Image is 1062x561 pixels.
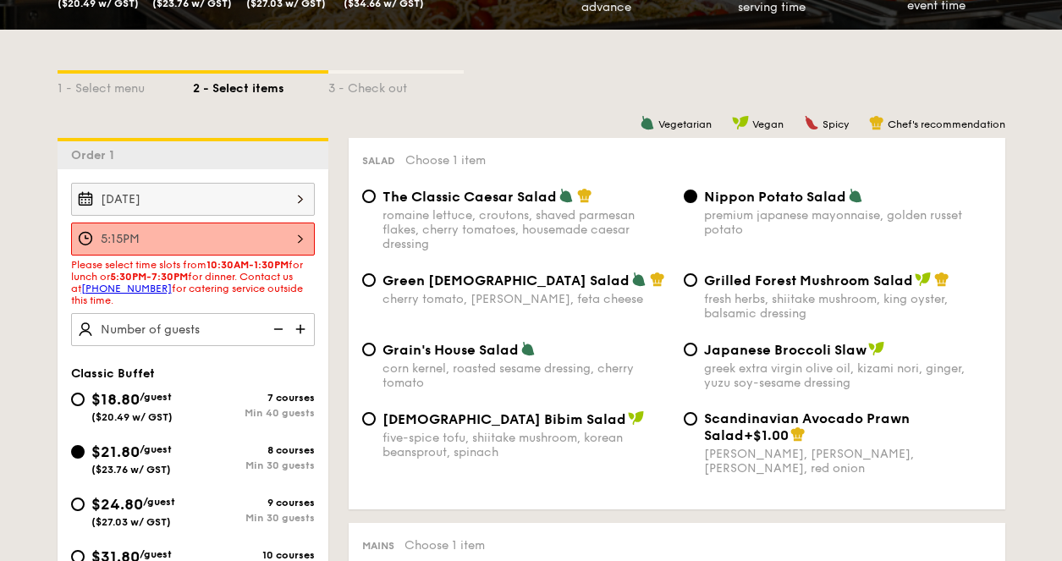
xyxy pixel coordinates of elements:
span: $18.80 [91,390,140,409]
img: icon-vegetarian.fe4039eb.svg [520,341,536,356]
span: Green [DEMOGRAPHIC_DATA] Salad [382,272,630,289]
div: 3 - Check out [328,74,464,97]
span: /guest [140,443,172,455]
span: Spicy [823,118,849,130]
input: [DEMOGRAPHIC_DATA] Bibim Saladfive-spice tofu, shiitake mushroom, korean beansprout, spinach [362,412,376,426]
div: 1 - Select menu [58,74,193,97]
span: ($23.76 w/ GST) [91,464,171,476]
input: $21.80/guest($23.76 w/ GST)8 coursesMin 30 guests [71,445,85,459]
span: Grain's House Salad [382,342,519,358]
span: ($20.49 w/ GST) [91,411,173,423]
div: Min 40 guests [193,407,315,419]
div: 9 courses [193,497,315,509]
span: Chef's recommendation [888,118,1005,130]
a: [PHONE_NUMBER] [81,283,172,294]
span: Order 1 [71,148,121,162]
span: Japanese Broccoli Slaw [704,342,867,358]
span: +$1.00 [744,427,789,443]
input: Scandinavian Avocado Prawn Salad+$1.00[PERSON_NAME], [PERSON_NAME], [PERSON_NAME], red onion [684,412,697,426]
input: The Classic Caesar Saladromaine lettuce, croutons, shaved parmesan flakes, cherry tomatoes, house... [362,190,376,203]
input: $18.80/guest($20.49 w/ GST)7 coursesMin 40 guests [71,393,85,406]
div: [PERSON_NAME], [PERSON_NAME], [PERSON_NAME], red onion [704,447,992,476]
div: cherry tomato, [PERSON_NAME], feta cheese [382,292,670,306]
span: Mains [362,540,394,552]
strong: 10:30AM-1:30PM [206,259,289,271]
img: icon-chef-hat.a58ddaea.svg [650,272,665,287]
div: corn kernel, roasted sesame dressing, cherry tomato [382,361,670,390]
span: Salad [362,155,395,167]
img: icon-vegetarian.fe4039eb.svg [640,115,655,130]
span: Vegan [752,118,784,130]
span: $24.80 [91,495,143,514]
img: icon-spicy.37a8142b.svg [804,115,819,130]
input: Event time [71,223,315,256]
img: icon-add.58712e84.svg [289,313,315,345]
img: icon-vegetarian.fe4039eb.svg [559,188,574,203]
div: premium japanese mayonnaise, golden russet potato [704,208,992,237]
img: icon-vegan.f8ff3823.svg [628,410,645,426]
input: $24.80/guest($27.03 w/ GST)9 coursesMin 30 guests [71,498,85,511]
div: greek extra virgin olive oil, kizami nori, ginger, yuzu soy-sesame dressing [704,361,992,390]
span: $21.80 [91,443,140,461]
input: Green [DEMOGRAPHIC_DATA] Saladcherry tomato, [PERSON_NAME], feta cheese [362,273,376,287]
div: 8 courses [193,444,315,456]
span: Classic Buffet [71,366,155,381]
img: icon-chef-hat.a58ddaea.svg [577,188,592,203]
span: Choose 1 item [405,153,486,168]
div: fresh herbs, shiitake mushroom, king oyster, balsamic dressing [704,292,992,321]
span: Vegetarian [658,118,712,130]
img: icon-vegetarian.fe4039eb.svg [848,188,863,203]
span: /guest [140,548,172,560]
div: 2 - Select items [193,74,328,97]
input: Event date [71,183,315,216]
input: Grain's House Saladcorn kernel, roasted sesame dressing, cherry tomato [362,343,376,356]
span: Scandinavian Avocado Prawn Salad [704,410,910,443]
input: Number of guests [71,313,315,346]
img: icon-vegetarian.fe4039eb.svg [631,272,647,287]
input: Japanese Broccoli Slawgreek extra virgin olive oil, kizami nori, ginger, yuzu soy-sesame dressing [684,343,697,356]
span: ($27.03 w/ GST) [91,516,171,528]
span: The Classic Caesar Salad [382,189,557,205]
input: Grilled Forest Mushroom Saladfresh herbs, shiitake mushroom, king oyster, balsamic dressing [684,273,697,287]
img: icon-chef-hat.a58ddaea.svg [790,426,806,442]
img: icon-vegan.f8ff3823.svg [915,272,932,287]
span: Grilled Forest Mushroom Salad [704,272,913,289]
strong: 5:30PM-7:30PM [110,271,188,283]
div: 7 courses [193,392,315,404]
span: /guest [143,496,175,508]
div: Min 30 guests [193,512,315,524]
img: icon-vegan.f8ff3823.svg [868,341,885,356]
div: romaine lettuce, croutons, shaved parmesan flakes, cherry tomatoes, housemade caesar dressing [382,208,670,251]
img: icon-chef-hat.a58ddaea.svg [869,115,884,130]
div: 10 courses [193,549,315,561]
span: Nippon Potato Salad [704,189,846,205]
span: /guest [140,391,172,403]
img: icon-reduce.1d2dbef1.svg [264,313,289,345]
input: Nippon Potato Saladpremium japanese mayonnaise, golden russet potato [684,190,697,203]
div: five-spice tofu, shiitake mushroom, korean beansprout, spinach [382,431,670,459]
span: Choose 1 item [404,538,485,553]
span: Please select time slots from for lunch or for dinner. Contact us at for catering service outside... [71,259,303,306]
div: Min 30 guests [193,459,315,471]
span: [DEMOGRAPHIC_DATA] Bibim Salad [382,411,626,427]
img: icon-vegan.f8ff3823.svg [732,115,749,130]
img: icon-chef-hat.a58ddaea.svg [934,272,949,287]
